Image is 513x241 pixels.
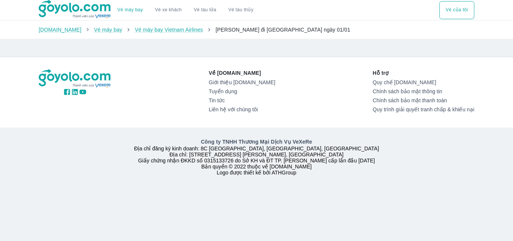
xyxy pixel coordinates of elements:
[222,1,260,19] button: Vé tàu thủy
[155,7,182,13] a: Vé xe khách
[373,97,474,103] a: Chính sách bảo mật thanh toán
[39,27,81,33] a: [DOMAIN_NAME]
[39,69,112,88] img: logo
[209,88,275,94] a: Tuyển dụng
[209,97,275,103] a: Tin tức
[373,79,474,85] a: Quy chế [DOMAIN_NAME]
[439,1,474,19] button: Vé của tôi
[209,69,275,77] p: Về [DOMAIN_NAME]
[209,79,275,85] a: Giới thiệu [DOMAIN_NAME]
[373,69,474,77] p: Hỗ trợ
[373,88,474,94] a: Chính sách bảo mật thông tin
[373,106,474,112] a: Quy trình giải quyết tranh chấp & khiếu nại
[34,138,479,176] div: Địa chỉ đăng ký kinh doanh: 8C [GEOGRAPHIC_DATA], [GEOGRAPHIC_DATA], [GEOGRAPHIC_DATA] Địa chỉ: [...
[188,1,222,19] a: Vé tàu lửa
[439,1,474,19] div: choose transportation mode
[40,138,473,146] p: Công ty TNHH Thương Mại Dịch Vụ VeXeRe
[112,1,260,19] div: choose transportation mode
[135,27,203,33] a: Vé máy bay Vietnam Airlines
[118,7,143,13] a: Vé máy bay
[216,27,350,33] span: [PERSON_NAME] đi [GEOGRAPHIC_DATA] ngày 01/01
[94,27,122,33] a: Vé máy bay
[209,106,275,112] a: Liên hệ với chúng tôi
[39,26,474,33] nav: breadcrumb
